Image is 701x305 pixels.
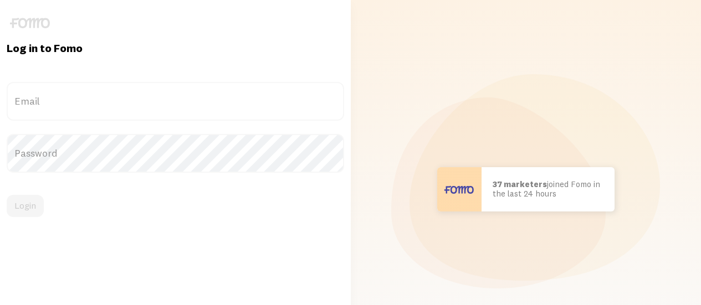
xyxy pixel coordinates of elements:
[7,82,344,121] label: Email
[437,167,482,211] img: User avatar
[10,18,50,28] img: fomo-logo-gray-b99e0e8ada9f9040e2984d0d95b3b12da0074ffd48d1e5cb62ac37fc77b0b268.svg
[493,179,547,189] b: 37 marketers
[7,134,344,173] label: Password
[493,180,603,198] p: joined Fomo in the last 24 hours
[7,41,344,55] h1: Log in to Fomo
